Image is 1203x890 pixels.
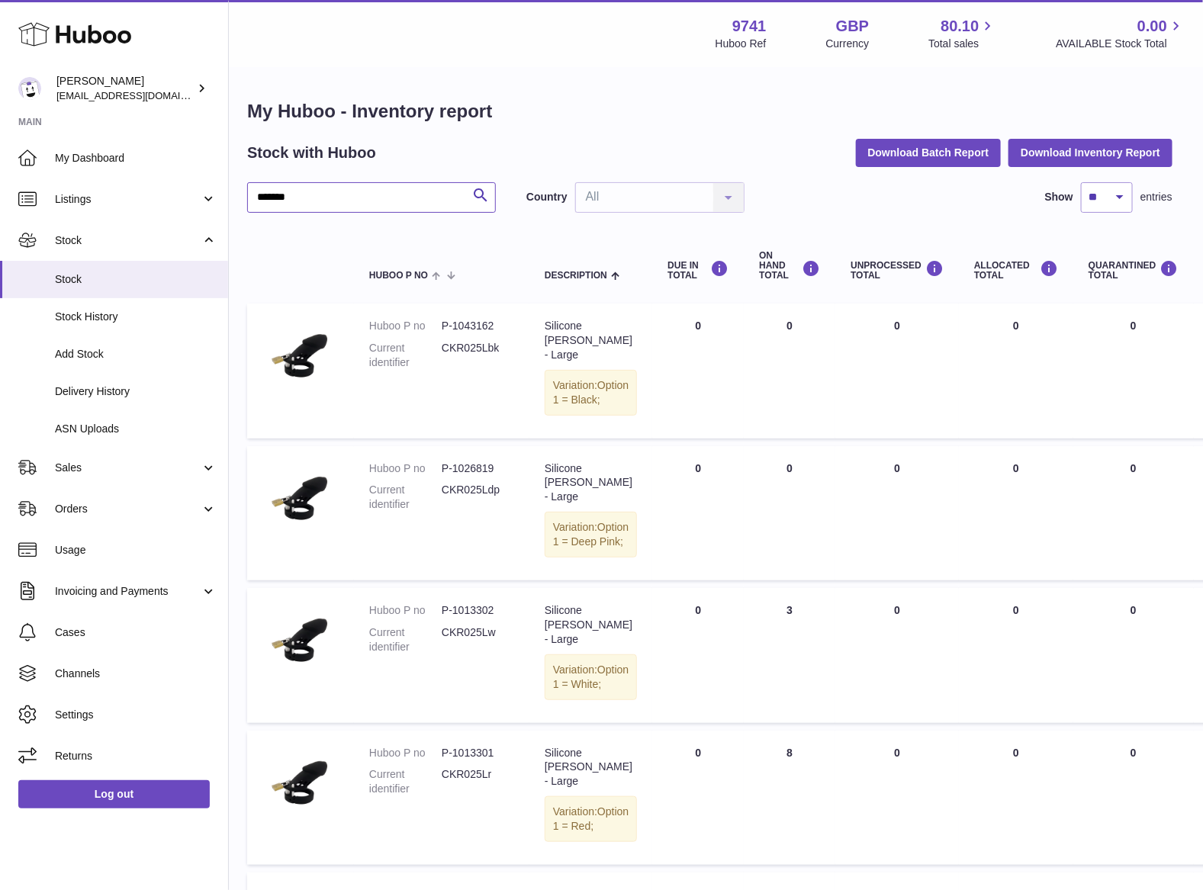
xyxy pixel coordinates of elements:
[732,16,767,37] strong: 9741
[18,780,210,808] a: Log out
[928,37,996,51] span: Total sales
[959,304,1073,438] td: 0
[369,603,442,618] dt: Huboo P no
[545,271,607,281] span: Description
[55,461,201,475] span: Sales
[545,796,637,842] div: Variation:
[545,461,637,505] div: Silicone [PERSON_NAME] - Large
[1056,37,1185,51] span: AVAILABLE Stock Total
[262,461,339,538] img: product image
[1140,190,1172,204] span: entries
[652,588,744,722] td: 0
[369,341,442,370] dt: Current identifier
[545,746,637,789] div: Silicone [PERSON_NAME] - Large
[55,667,217,681] span: Channels
[856,139,1002,166] button: Download Batch Report
[835,304,959,438] td: 0
[55,708,217,722] span: Settings
[759,251,820,281] div: ON HAND Total
[442,767,514,796] dd: CKR025Lr
[835,588,959,722] td: 0
[667,260,729,281] div: DUE IN TOTAL
[369,461,442,476] dt: Huboo P no
[1131,747,1137,759] span: 0
[55,151,217,165] span: My Dashboard
[744,588,835,722] td: 3
[1131,604,1137,616] span: 0
[18,77,41,100] img: ajcmarketingltd@gmail.com
[55,347,217,361] span: Add Stock
[1045,190,1073,204] label: Show
[262,746,339,822] img: product image
[1089,260,1179,281] div: QUARANTINED Total
[442,483,514,512] dd: CKR025Ldp
[835,731,959,865] td: 0
[553,379,629,406] span: Option 1 = Black;
[1131,320,1137,332] span: 0
[526,190,568,204] label: Country
[974,260,1058,281] div: ALLOCATED Total
[55,192,201,207] span: Listings
[442,319,514,333] dd: P-1043162
[716,37,767,51] div: Huboo Ref
[262,319,339,395] img: product image
[442,461,514,476] dd: P-1026819
[247,99,1172,124] h1: My Huboo - Inventory report
[545,319,637,362] div: Silicone [PERSON_NAME] - Large
[55,233,201,248] span: Stock
[442,341,514,370] dd: CKR025Lbk
[55,625,217,640] span: Cases
[553,663,629,690] span: Option 1 = White;
[959,588,1073,722] td: 0
[369,767,442,796] dt: Current identifier
[55,384,217,399] span: Delivery History
[1056,16,1185,51] a: 0.00 AVAILABLE Stock Total
[442,625,514,654] dd: CKR025Lw
[369,483,442,512] dt: Current identifier
[941,16,979,37] span: 80.10
[55,749,217,763] span: Returns
[55,584,201,599] span: Invoicing and Payments
[652,731,744,865] td: 0
[442,603,514,618] dd: P-1013302
[545,654,637,700] div: Variation:
[928,16,996,51] a: 80.10 Total sales
[744,304,835,438] td: 0
[744,446,835,580] td: 0
[247,143,376,163] h2: Stock with Huboo
[55,272,217,287] span: Stock
[1008,139,1172,166] button: Download Inventory Report
[55,543,217,557] span: Usage
[369,319,442,333] dt: Huboo P no
[369,625,442,654] dt: Current identifier
[262,603,339,680] img: product image
[959,446,1073,580] td: 0
[56,89,224,101] span: [EMAIL_ADDRESS][DOMAIN_NAME]
[1137,16,1167,37] span: 0.00
[652,304,744,438] td: 0
[369,271,428,281] span: Huboo P no
[826,37,870,51] div: Currency
[652,446,744,580] td: 0
[959,731,1073,865] td: 0
[851,260,944,281] div: UNPROCESSED Total
[55,502,201,516] span: Orders
[369,746,442,760] dt: Huboo P no
[56,74,194,103] div: [PERSON_NAME]
[442,746,514,760] dd: P-1013301
[545,603,637,647] div: Silicone [PERSON_NAME] - Large
[545,370,637,416] div: Variation:
[545,512,637,557] div: Variation:
[835,446,959,580] td: 0
[55,422,217,436] span: ASN Uploads
[744,731,835,865] td: 8
[836,16,869,37] strong: GBP
[55,310,217,324] span: Stock History
[1131,462,1137,474] span: 0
